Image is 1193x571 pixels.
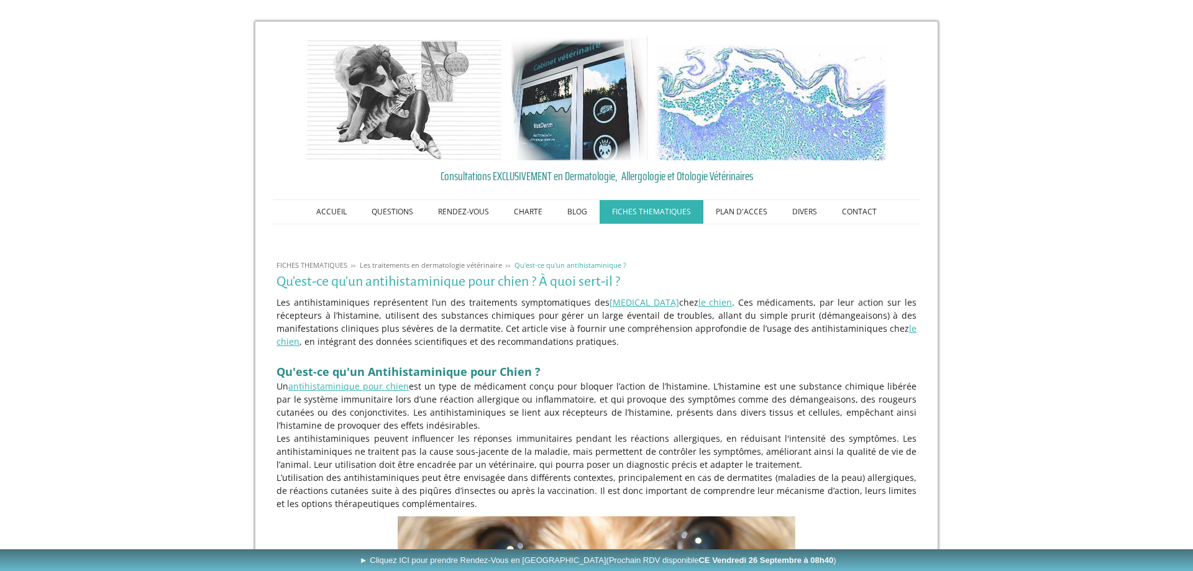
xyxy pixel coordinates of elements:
a: Consultations EXCLUSIVEMENT en Dermatologie, Allergologie et Otologie Vétérinaires [277,167,916,185]
a: ACCUEIL [304,200,359,224]
p: Les antihistaminiques représentent l’un des traitements symptomatiques des chez . Ces médicaments... [277,296,916,348]
a: QUESTIONS [359,200,426,224]
a: Les traitements en dermatologie vétérinaire [357,260,505,270]
p: Les antihistaminiques peuvent influencer les réponses immunitaires pendant les réactions allergiq... [277,432,916,471]
a: DIVERS [780,200,830,224]
span: FICHES THEMATIQUES [277,260,347,270]
a: le chien [277,322,916,347]
span: Qu'est-ce qu'un antihistaminique ? [514,260,626,270]
p: Un est un type de médicament conçu pour bloquer l’action de l’histamine. L’histamine est une subs... [277,380,916,432]
a: CHARTE [501,200,555,224]
a: PLAN D'ACCES [703,200,780,224]
span: Les traitements en dermatologie vétérinaire [360,260,502,270]
a: BLOG [555,200,600,224]
a: antihistaminique pour chien [288,380,409,392]
a: [MEDICAL_DATA] [610,296,679,308]
a: RENDEZ-VOUS [426,200,501,224]
a: le chien [698,296,733,308]
h1: Qu'est-ce qu'un antihistaminique pour chien ? À quoi sert-il ? [277,274,916,290]
a: CONTACT [830,200,889,224]
span: ► Cliquez ICI pour prendre Rendez-Vous en [GEOGRAPHIC_DATA] [360,555,836,565]
span: (Prochain RDV disponible ) [606,555,836,565]
a: FICHES THEMATIQUES [273,260,350,270]
b: CE Vendredi 26 Septembre à 08h40 [698,555,833,565]
a: Qu'est-ce qu'un antihistaminique ? [511,260,629,270]
a: FICHES THEMATIQUES [600,200,703,224]
span: Qu'est-ce qu'un Antihistaminique pour Chien ? [277,364,541,379]
p: L’utilisation des antihistaminiques peut être envisagée dans différents contextes, principalement... [277,471,916,510]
